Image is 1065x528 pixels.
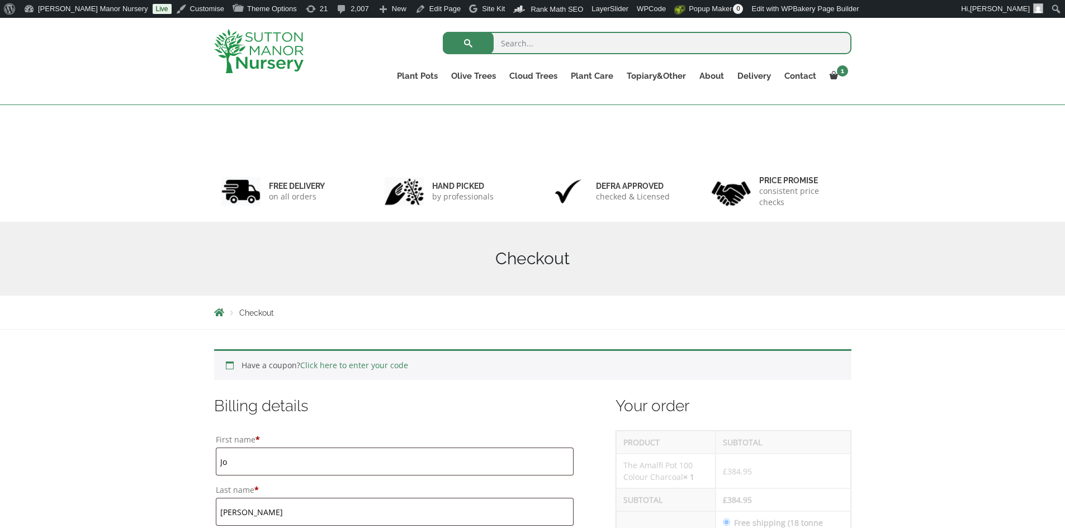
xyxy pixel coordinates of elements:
[531,5,583,13] span: Rank Math SEO
[239,308,274,317] span: Checkout
[733,4,743,14] span: 0
[823,68,851,84] a: 1
[548,177,588,206] img: 3.jpg
[432,181,494,191] h6: hand picked
[385,177,424,206] img: 2.jpg
[759,185,844,208] p: consistent price checks
[759,175,844,185] h6: Price promise
[214,29,304,73] img: logo
[153,4,172,14] a: Live
[443,32,851,54] input: Search...
[620,68,693,84] a: Topiary&Other
[837,65,848,77] span: 1
[712,174,751,208] img: 4.jpg
[503,68,564,84] a: Cloud Trees
[432,191,494,202] p: by professionals
[564,68,620,84] a: Plant Care
[444,68,503,84] a: Olive Trees
[731,68,778,84] a: Delivery
[970,4,1030,13] span: [PERSON_NAME]
[214,249,851,269] h1: Checkout
[596,191,670,202] p: checked & Licensed
[482,4,505,13] span: Site Kit
[269,191,325,202] p: on all orders
[214,308,851,317] nav: Breadcrumbs
[269,181,325,191] h6: FREE DELIVERY
[221,177,261,206] img: 1.jpg
[390,68,444,84] a: Plant Pots
[596,181,670,191] h6: Defra approved
[778,68,823,84] a: Contact
[693,68,731,84] a: About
